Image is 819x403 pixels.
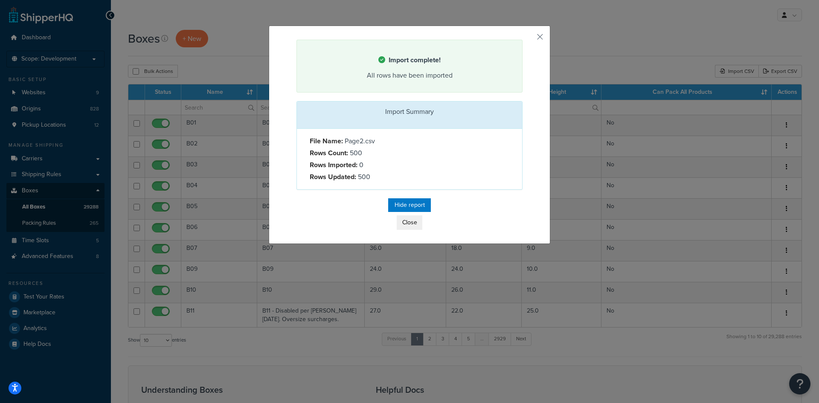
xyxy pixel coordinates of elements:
[310,148,348,158] strong: Rows Count:
[303,135,409,183] div: Page2.csv 500 0 500
[308,55,511,65] h4: Import complete!
[310,136,343,146] strong: File Name:
[308,70,511,81] div: All rows have been imported
[388,198,431,212] button: Hide report
[310,172,356,182] strong: Rows Updated:
[303,108,516,116] h3: Import Summary
[310,160,357,170] strong: Rows Imported:
[397,215,422,230] button: Close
